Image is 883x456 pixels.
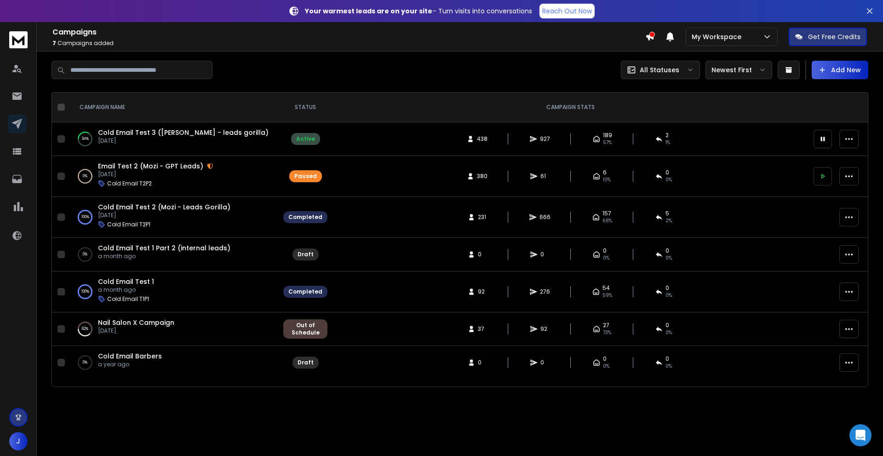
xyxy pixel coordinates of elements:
span: 1 % [665,139,670,146]
p: 100 % [81,287,89,296]
span: 0% [665,363,672,370]
a: Cold Email Test 2 (Mozi - Leads Gorilla) [98,202,230,212]
p: All Statuses [640,65,679,75]
span: 0 [665,169,669,176]
div: Paused [294,173,317,180]
p: 0 % [83,358,87,367]
a: Nail Salon X Campaign [98,318,174,327]
button: J [9,432,28,450]
div: Active [296,135,315,143]
span: 189 [603,132,612,139]
span: 0 % [665,329,672,336]
span: 0 % [665,292,672,299]
p: [DATE] [98,137,269,144]
span: 0% [603,363,609,370]
p: a month ago [98,286,154,294]
p: [DATE] [98,171,213,178]
div: Out of Schedule [288,322,322,336]
span: 0% [665,254,672,262]
div: Open Intercom Messenger [849,424,872,446]
span: 0 [603,247,607,254]
span: 0 [665,247,669,254]
p: – Turn visits into conversations [305,6,532,16]
th: CAMPAIGN STATS [333,92,808,122]
div: Completed [288,214,322,221]
span: 7 [52,39,56,47]
p: Get Free Credits [808,32,860,41]
span: 438 [477,135,487,143]
p: Cold Email T2P2 [107,180,152,187]
p: 0 % [83,172,87,181]
span: 0 [478,359,487,366]
span: 68 % [602,217,612,225]
td: 0%Cold Email Test 1 Part 2 (internal leads)a month ago [69,238,278,271]
div: Completed [288,288,322,295]
span: 380 [477,173,487,180]
span: 2 % [665,217,672,225]
a: Email Test 2 (Mozi - GPT Leads) [98,162,203,171]
span: 6 [603,169,607,176]
td: 34%Cold Email Test 3 ([PERSON_NAME] - leads gorilla)[DATE] [69,122,278,156]
span: 0 % [665,176,672,184]
strong: Your warmest leads are on your site [305,6,432,16]
td: 0%Cold Email Barbersa year ago [69,346,278,380]
span: 73 % [603,329,611,336]
p: [DATE] [98,212,230,219]
span: 92 [478,288,487,295]
div: Draft [298,251,314,258]
span: 57 % [603,139,612,146]
span: 0 [665,355,669,363]
div: Draft [298,359,314,366]
button: Get Free Credits [789,28,867,46]
p: [DATE] [98,327,174,335]
span: 0 [478,251,487,258]
th: CAMPAIGN NAME [69,92,278,122]
span: 10 % [603,176,611,184]
span: 27 [603,322,609,329]
span: 54 [602,284,610,292]
span: 231 [478,214,487,221]
a: Cold Email Test 1 [98,277,154,286]
button: Add New [812,61,868,79]
span: 37 [478,325,487,333]
span: 5 [665,210,669,217]
span: 0% [603,254,609,262]
img: logo [9,31,28,48]
p: a year ago [98,361,162,368]
p: 0 % [83,250,87,259]
span: 0 [665,284,669,292]
p: 34 % [82,134,89,144]
p: Campaigns added [52,40,645,47]
span: 0 [540,251,550,258]
th: STATUS [278,92,333,122]
span: 0 [665,322,669,329]
span: 927 [540,135,550,143]
span: 92 [540,325,550,333]
a: Cold Email Test 1 Part 2 (internal leads) [98,243,230,253]
td: 62%Nail Salon X Campaign[DATE] [69,312,278,346]
span: 59 % [602,292,612,299]
p: Reach Out Now [542,6,592,16]
p: Cold Email T1P1 [107,295,149,303]
a: Cold Email Barbers [98,352,162,361]
h1: Campaigns [52,27,645,38]
button: Newest First [705,61,772,79]
a: Cold Email Test 3 ([PERSON_NAME] - leads gorilla) [98,128,269,137]
td: 100%Cold Email Test 2 (Mozi - Leads Gorilla)[DATE]Cold Email T2P1 [69,197,278,238]
td: 0%Email Test 2 (Mozi - GPT Leads)[DATE]Cold Email T2P2 [69,156,278,197]
span: 666 [539,214,550,221]
span: 276 [540,288,550,295]
span: 0 [540,359,550,366]
span: 0 [603,355,607,363]
p: Cold Email T2P1 [107,221,150,228]
td: 100%Cold Email Test 1a month agoCold Email T1P1 [69,271,278,312]
span: 2 [665,132,669,139]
